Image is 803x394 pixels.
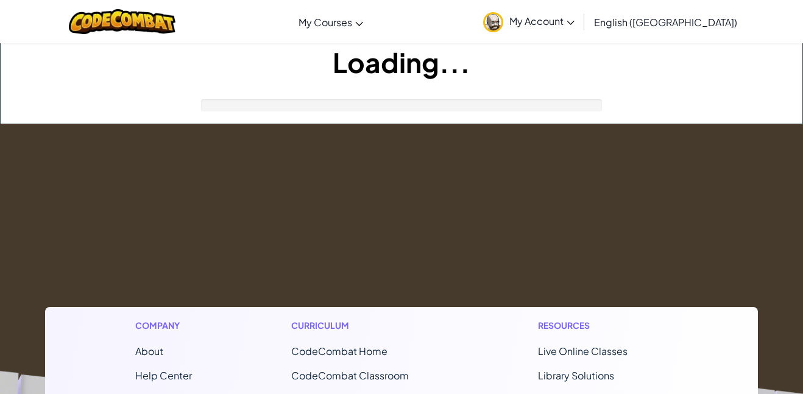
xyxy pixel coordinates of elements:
[538,345,628,357] a: Live Online Classes
[135,319,192,332] h1: Company
[594,16,737,29] span: English ([GEOGRAPHIC_DATA])
[509,15,575,27] span: My Account
[291,345,387,357] span: CodeCombat Home
[291,319,439,332] h1: Curriculum
[1,43,802,81] h1: Loading...
[538,319,668,332] h1: Resources
[538,369,614,382] a: Library Solutions
[135,345,163,357] a: About
[135,369,192,382] a: Help Center
[299,16,352,29] span: My Courses
[483,12,503,32] img: avatar
[69,9,175,34] img: CodeCombat logo
[291,369,409,382] a: CodeCombat Classroom
[477,2,581,41] a: My Account
[588,5,743,38] a: English ([GEOGRAPHIC_DATA])
[292,5,369,38] a: My Courses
